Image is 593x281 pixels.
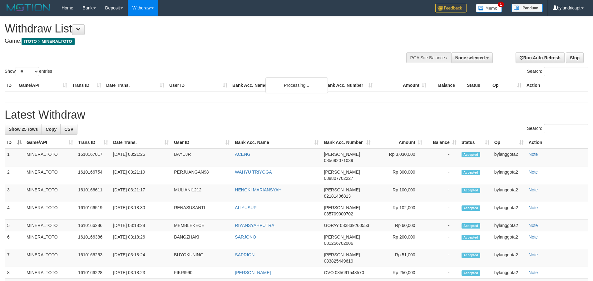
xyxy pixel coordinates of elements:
th: Bank Acc. Number [322,80,375,91]
span: Accepted [462,253,480,258]
td: 3 [5,184,24,202]
th: Game/API: activate to sort column ascending [24,137,76,148]
a: RIYANSYAHPUTRA [235,223,274,228]
span: Copy 083825449619 to clipboard [324,259,353,264]
label: Search: [527,67,588,76]
label: Show entries [5,67,52,76]
td: MULIANI1212 [171,184,232,202]
div: PGA Site Balance / [406,52,451,63]
a: HENGKI MARIANSYAH [235,187,281,192]
th: Game/API [16,80,70,91]
select: Showentries [16,67,39,76]
td: - [425,166,459,184]
td: 1610166519 [76,202,111,220]
a: CSV [60,124,77,135]
td: Rp 102,000 [373,202,425,220]
span: Accepted [462,205,480,211]
td: MINERALTOTO [24,220,76,231]
td: 1610166286 [76,220,111,231]
th: Action [526,137,588,148]
a: Note [529,187,538,192]
td: RENASUSANTI [171,202,232,220]
span: [PERSON_NAME] [324,252,360,257]
th: ID [5,80,16,91]
td: 1610166228 [76,267,111,279]
th: Amount: activate to sort column ascending [373,137,425,148]
td: MINERALTOTO [24,267,76,279]
span: [PERSON_NAME] [324,170,360,175]
h4: Game: [5,38,389,44]
td: [DATE] 03:21:26 [111,148,171,166]
h1: Withdraw List [5,22,389,35]
a: Stop [566,52,584,63]
td: Rp 51,000 [373,249,425,267]
td: [DATE] 03:18:23 [111,267,171,279]
span: Accepted [462,223,480,229]
td: [DATE] 03:18:30 [111,202,171,220]
td: 8 [5,267,24,279]
td: bylanggota2 [492,166,526,184]
span: Accepted [462,188,480,193]
td: [DATE] 03:18:28 [111,220,171,231]
th: Status [464,80,490,91]
th: Date Trans. [104,80,167,91]
a: WAHYU TRIYOGA [235,170,272,175]
td: 5 [5,220,24,231]
span: CSV [64,127,73,132]
td: [DATE] 03:18:26 [111,231,171,249]
h1: Latest Withdraw [5,109,588,121]
span: Accepted [462,235,480,240]
td: - [425,148,459,166]
div: Processing... [265,77,328,93]
span: Accepted [462,270,480,276]
td: 1610166754 [76,166,111,184]
span: [PERSON_NAME] [324,234,360,239]
th: User ID: activate to sort column ascending [171,137,232,148]
td: bylanggota2 [492,249,526,267]
td: 1610166386 [76,231,111,249]
td: Rp 300,000 [373,166,425,184]
td: bylanggota2 [492,231,526,249]
span: Copy 82181406813 to clipboard [324,194,351,199]
span: 1 [498,2,504,7]
span: GOPAY [324,223,339,228]
td: FIKRI990 [171,267,232,279]
th: Bank Acc. Name [230,80,322,91]
span: Show 25 rows [9,127,38,132]
td: MEMBLEKECE [171,220,232,231]
th: Op: activate to sort column ascending [492,137,526,148]
td: 4 [5,202,24,220]
span: OVO [324,270,334,275]
td: 1610166253 [76,249,111,267]
td: bylanggota2 [492,148,526,166]
a: Note [529,252,538,257]
span: [PERSON_NAME] [324,152,360,157]
td: Rp 250,000 [373,267,425,279]
td: 2 [5,166,24,184]
td: - [425,267,459,279]
td: [DATE] 03:21:19 [111,166,171,184]
th: Trans ID: activate to sort column ascending [76,137,111,148]
span: [PERSON_NAME] [324,205,360,210]
td: MINERALTOTO [24,231,76,249]
th: Status: activate to sort column ascending [459,137,492,148]
a: SARJONO [235,234,256,239]
a: Show 25 rows [5,124,42,135]
span: Accepted [462,170,480,175]
a: Run Auto-Refresh [516,52,565,63]
td: MINERALTOTO [24,184,76,202]
td: - [425,220,459,231]
th: Trans ID [70,80,104,91]
td: PERJUANGAN98 [171,166,232,184]
input: Search: [544,67,588,76]
a: SAPRION [235,252,254,257]
td: - [425,202,459,220]
td: - [425,231,459,249]
td: [DATE] 03:18:24 [111,249,171,267]
a: ACENG [235,152,250,157]
td: MINERALTOTO [24,166,76,184]
th: User ID [167,80,230,91]
td: 7 [5,249,24,267]
td: bylanggota2 [492,202,526,220]
label: Search: [527,124,588,133]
